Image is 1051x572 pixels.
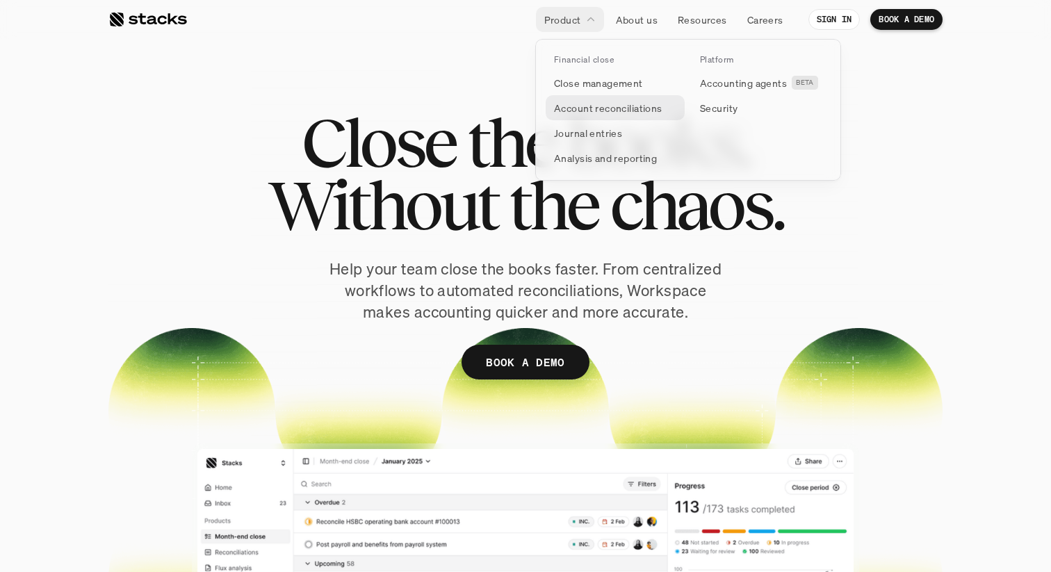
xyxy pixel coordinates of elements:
p: Platform [700,55,734,65]
span: chaos. [610,174,783,236]
span: the [467,111,556,174]
a: Account reconciliations [546,95,685,120]
a: Accounting agentsBETA [692,70,831,95]
p: About us [616,13,658,27]
a: Security [692,95,831,120]
a: Careers [739,7,792,32]
span: the [509,174,598,236]
p: Account reconciliations [554,101,662,115]
p: Accounting agents [700,76,787,90]
span: Close [302,111,455,174]
a: SIGN IN [808,9,861,30]
p: Product [544,13,581,27]
p: Analysis and reporting [554,151,657,165]
p: BOOK A DEMO [486,352,565,373]
a: Analysis and reporting [546,145,685,170]
a: BOOK A DEMO [462,345,589,379]
a: BOOK A DEMO [870,9,943,30]
p: Help your team close the books faster. From centralized workflows to automated reconciliations, W... [324,259,727,322]
h2: BETA [796,79,814,87]
p: Security [700,101,738,115]
span: Without [268,174,497,236]
p: Careers [747,13,783,27]
p: BOOK A DEMO [879,15,934,24]
a: Privacy Policy [164,265,225,275]
a: Journal entries [546,120,685,145]
a: About us [608,7,666,32]
p: Journal entries [554,126,622,140]
p: Financial close [554,55,614,65]
p: Close management [554,76,643,90]
p: Resources [678,13,727,27]
a: Close management [546,70,685,95]
a: Resources [669,7,735,32]
p: SIGN IN [817,15,852,24]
